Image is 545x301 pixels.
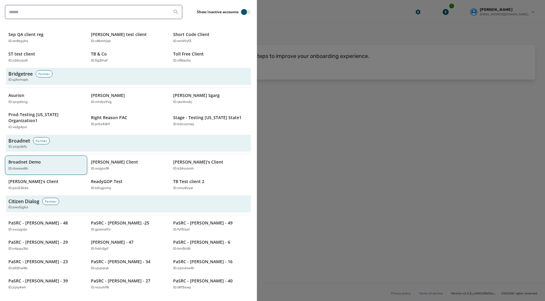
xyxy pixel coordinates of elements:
[91,179,122,185] p: ReadyGOP Test
[173,227,190,232] p: ID: fyf3izpt
[91,51,107,57] p: TB & Co
[91,122,110,127] p: ID: prbs42k9
[8,179,59,185] p: [PERSON_NAME]'s Client
[173,92,220,98] p: [PERSON_NAME] Sgarg
[6,29,86,46] button: Sep QA client regID:on8kgybs
[171,109,251,132] button: Stage - Testing [US_STATE] State1ID:bdsvymaq
[91,58,107,63] p: ID: fqj2rhaf
[91,166,109,171] p: ID: vvig6sf8
[8,77,28,83] span: ID: qj4vmopk
[8,112,78,124] p: Prod-Testing [US_STATE] Organization1
[173,220,233,226] p: PaSRC - [PERSON_NAME] - 49
[89,237,169,254] button: [PERSON_NAME] - 47ID:fsbh2glf
[173,159,223,165] p: [PERSON_NAME]'s Client
[89,49,169,66] button: TB & CoID:fqj2rhaf
[91,246,108,251] p: ID: fsbh2glf
[8,198,39,205] h3: Citizen Dialog
[173,266,194,271] p: ID: zqmdsw8r
[89,90,169,107] button: [PERSON_NAME]ID:mh2zx9vg
[89,29,169,46] button: [PERSON_NAME] test clientID:v8kmhjqe
[91,186,111,191] p: ID: b5cgjvmq
[173,122,194,127] p: ID: bdsvymaq
[33,137,50,144] div: Partner
[171,176,251,193] button: TB Test client 2ID:nmu8vyal
[6,90,86,107] button: AsurionID:qcyjdbng
[171,256,251,273] button: PaSRC - [PERSON_NAME] - 16ID:zqmdsw8r
[173,186,193,191] p: ID: nmu8vyal
[173,39,191,44] p: ID: wrid9yf3
[6,68,251,85] button: BridgetreePartnerID:qj4vmopk
[173,259,233,265] p: PaSRC - [PERSON_NAME] - 16
[8,239,68,245] p: PaSRC - [PERSON_NAME] - 29
[171,218,251,235] button: PaSRC - [PERSON_NAME] - 49ID:fyf3izpt
[89,176,169,193] button: ReadyGOP TestID:b5cgjvmq
[171,49,251,66] button: Toll Free ClientID:vfi8au5y
[171,90,251,107] button: [PERSON_NAME] SgargID:ykc4no6j
[6,195,251,212] button: Citizen DialogPartnerID:pwo5jgka
[171,237,251,254] button: PaSRC - [PERSON_NAME] - 6ID:bmfjhl8i
[8,58,28,63] p: ID: c2dsvpo5
[8,32,44,38] p: Sep QA client reg
[8,246,28,251] p: ID: n4pqu3bl
[42,198,59,205] div: Partner
[91,227,111,232] p: ID: gpemal9z
[173,115,242,121] p: Stage - Testing [US_STATE] State1
[173,179,204,185] p: TB Test client 2
[89,275,169,293] button: PaSRC - [PERSON_NAME] - 27ID:vcsuhlf8
[8,278,68,284] p: PaSRC - [PERSON_NAME] - 39
[8,266,28,271] p: ID: e5fjhw8b
[173,285,191,290] p: ID: l8lf3swp
[91,100,112,105] p: ID: mh2zx9vg
[36,70,53,77] div: Partner
[8,144,27,149] span: ID: yzqp2efy
[8,205,28,210] span: ID: pwo5jgka
[89,109,169,132] button: Right Reason PACID:prbs42k9
[6,49,86,66] button: ST test clientID:c2dsvpo5
[8,92,24,98] p: Asurion
[6,218,86,235] button: PaSRC - [PERSON_NAME] - 48ID:sxuygsja
[8,159,41,165] p: Broadnet Demo
[173,239,230,245] p: PaSRC - [PERSON_NAME] - 6
[8,259,68,265] p: PaSRC - [PERSON_NAME] - 23
[173,278,233,284] p: PaSRC - [PERSON_NAME] - 40
[91,159,138,165] p: [PERSON_NAME] Client
[8,39,28,44] p: ID: on8kgybs
[91,278,150,284] p: PaSRC - [PERSON_NAME] - 27
[173,246,191,251] p: ID: bmfjhl8i
[8,227,27,232] p: ID: sxuygsja
[91,92,125,98] p: [PERSON_NAME]
[91,285,109,290] p: ID: vcsuhlf8
[91,115,127,121] p: Right Reason PAC
[91,259,150,265] p: PaSRC - [PERSON_NAME] - 34
[91,239,134,245] p: [PERSON_NAME] - 47
[8,186,28,191] p: ID: psc53k6e
[173,58,191,63] p: ID: vfi8au5y
[8,137,30,144] h3: Broadnet
[173,32,209,38] p: Short Code Client
[91,266,109,271] p: ID: ujupqiyk
[173,100,192,105] p: ID: ykc4no6j
[6,275,86,293] button: PaSRC - [PERSON_NAME] - 39ID:jcjlq4wh
[6,135,251,152] button: BroadnetPartnerID:yzqp2efy
[8,220,68,226] p: PaSRC - [PERSON_NAME] - 48
[6,109,86,132] button: Prod-Testing [US_STATE] Organization1ID:ve2g4psi
[91,32,147,38] p: [PERSON_NAME] test client
[6,256,86,273] button: PaSRC - [PERSON_NAME] - 23ID:e5fjhw8b
[91,220,149,226] p: PaSRC - [PERSON_NAME] -25
[8,166,28,171] p: ID: rbwave8h
[6,176,86,193] button: [PERSON_NAME]'s ClientID:psc53k6e
[173,51,204,57] p: Toll Free Client
[8,100,28,105] p: ID: qcyjdbng
[91,39,111,44] p: ID: v8kmhjqe
[6,157,86,174] button: Broadnet DemoID:rbwave8h
[8,285,26,290] p: ID: jcjlq4wh
[171,29,251,46] button: Short Code ClientID:wrid9yf3
[197,10,239,14] label: Show inactive accounts
[8,125,27,130] p: ID: ve2g4psi
[8,70,33,77] h3: Bridgetree
[171,275,251,293] button: PaSRC - [PERSON_NAME] - 40ID:l8lf3swp
[89,218,169,235] button: PaSRC - [PERSON_NAME] -25ID:gpemal9z
[173,166,194,171] p: ID: b24svzmh
[6,237,86,254] button: PaSRC - [PERSON_NAME] - 29ID:n4pqu3bl
[8,51,35,57] p: ST test client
